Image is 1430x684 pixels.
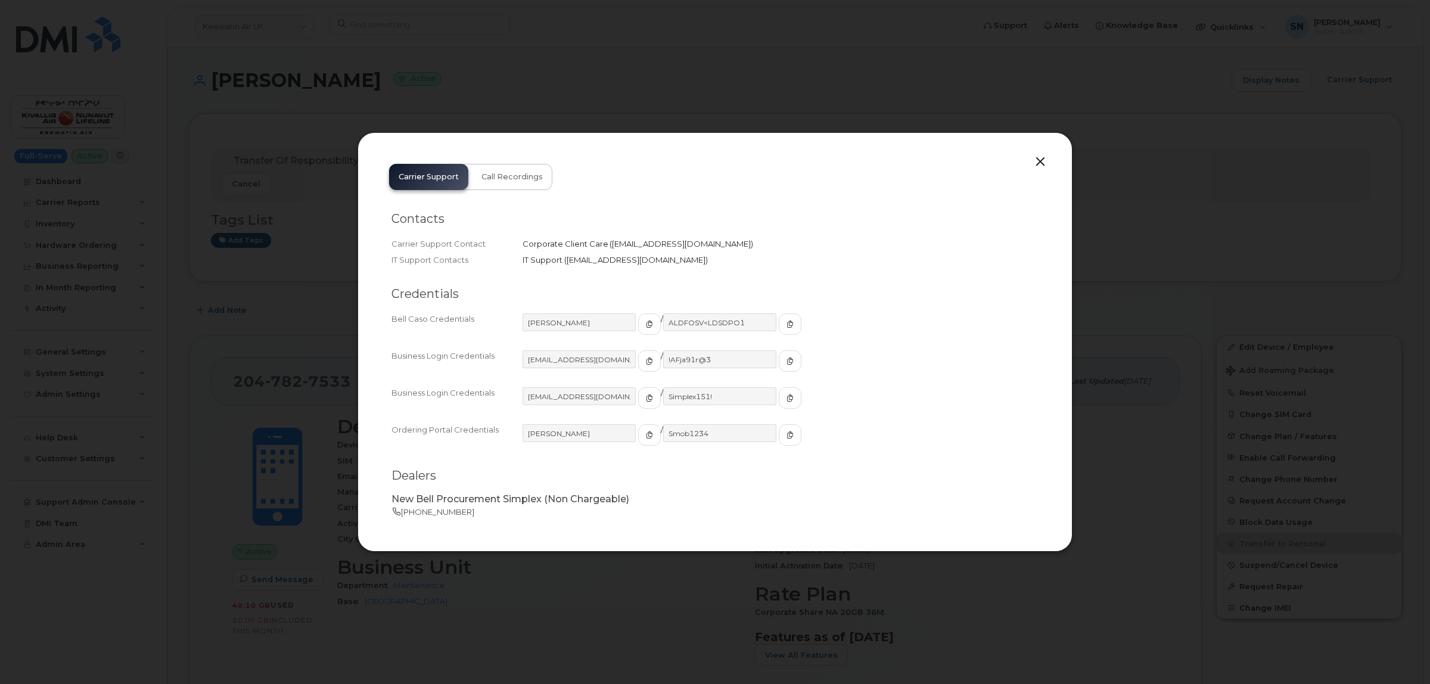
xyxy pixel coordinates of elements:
[779,350,801,372] button: copy to clipboard
[481,172,543,182] span: Call Recordings
[523,313,1039,346] div: /
[523,350,1039,383] div: /
[391,493,1039,506] p: New Bell Procurement Simplex (Non Chargeable)
[391,254,523,266] div: IT Support Contacts
[638,350,661,372] button: copy to clipboard
[391,313,523,346] div: Bell Caso Credentials
[779,313,801,335] button: copy to clipboard
[391,468,1039,483] h2: Dealers
[391,212,1039,226] h2: Contacts
[391,287,1039,301] h2: Credentials
[638,313,661,335] button: copy to clipboard
[523,387,1039,419] div: /
[391,238,523,250] div: Carrier Support Contact
[638,424,661,446] button: copy to clipboard
[391,506,1039,518] p: [PHONE_NUMBER]
[638,387,661,409] button: copy to clipboard
[391,387,523,419] div: Business Login Credentials
[523,424,1039,456] div: /
[612,239,751,248] span: [EMAIL_ADDRESS][DOMAIN_NAME]
[1378,632,1421,675] iframe: Messenger Launcher
[523,239,608,248] span: Corporate Client Care
[779,424,801,446] button: copy to clipboard
[523,254,1039,266] div: IT Support ([EMAIL_ADDRESS][DOMAIN_NAME])
[391,424,523,456] div: Ordering Portal Credentials
[391,350,523,383] div: Business Login Credentials
[779,387,801,409] button: copy to clipboard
